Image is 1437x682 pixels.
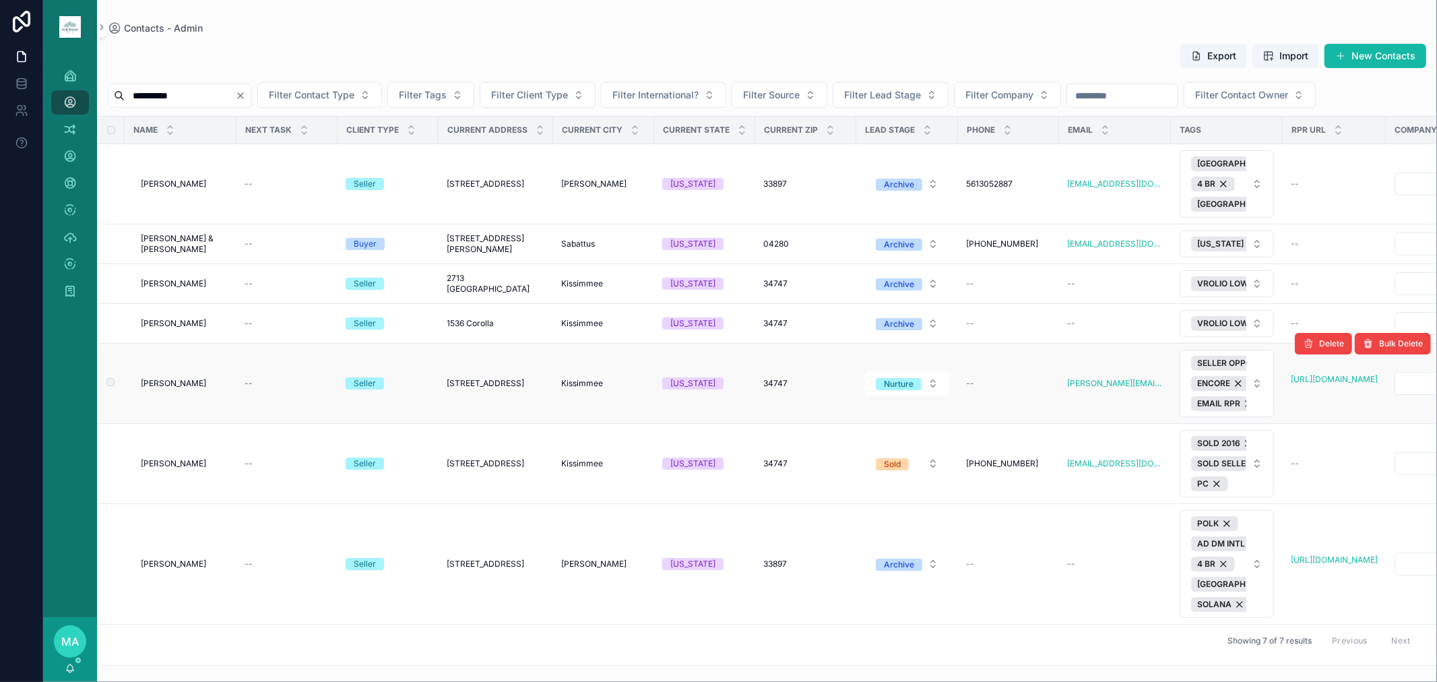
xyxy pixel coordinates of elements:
a: Select Button [1179,230,1275,258]
span: Filter Contact Type [269,88,354,102]
span: RPR URL [1291,125,1326,135]
div: Archive [884,559,914,571]
a: -- [1291,318,1378,329]
span: [PERSON_NAME] [141,458,206,469]
div: Seller [354,178,376,190]
a: Kissimmee [561,318,646,329]
a: Seller [346,558,430,570]
a: [PERSON_NAME][EMAIL_ADDRESS][PERSON_NAME][DOMAIN_NAME] [1067,378,1163,389]
a: -- [1291,458,1378,469]
span: Kissimmee [561,378,603,389]
div: Archive [884,318,914,330]
button: Unselect 4668 [1191,316,1308,331]
a: 5613052887 [966,179,1051,189]
span: Showing 7 of 7 results [1227,635,1312,646]
button: Unselect 4668 [1191,276,1308,291]
span: AD DM INTL [1197,538,1245,549]
span: [STREET_ADDRESS] [447,378,524,389]
a: 04280 [763,239,848,249]
span: 4 BR [1197,559,1215,569]
button: Select Button [865,311,949,336]
span: [GEOGRAPHIC_DATA] [1197,158,1283,169]
span: -- [1067,278,1075,289]
span: Company [1395,125,1437,135]
button: Clear [235,90,251,101]
a: -- [966,378,1051,389]
a: -- [245,179,329,189]
span: [GEOGRAPHIC_DATA] [GEOGRAPHIC_DATA] [1197,199,1370,210]
a: Seller [346,377,430,390]
span: -- [245,179,253,189]
div: [US_STATE] [670,377,715,390]
a: -- [245,318,329,329]
span: [PERSON_NAME] & [PERSON_NAME] [141,233,228,255]
a: Select Button [1179,270,1275,298]
button: Select Button [1180,150,1274,218]
button: Select Button [865,232,949,256]
div: Archive [884,278,914,290]
a: Select Button [864,311,950,336]
a: [EMAIL_ADDRESS][DOMAIN_NAME] [1067,179,1163,189]
span: -- [245,239,253,249]
span: [PERSON_NAME] [141,179,206,189]
a: 2713 [GEOGRAPHIC_DATA] [447,273,545,294]
button: Select Button [257,82,382,108]
button: Select Button [1180,350,1274,417]
a: New Contacts [1324,44,1426,68]
a: [US_STATE] [662,278,747,290]
span: -- [1291,179,1299,189]
span: [PERSON_NAME] [141,378,206,389]
span: Contacts - Admin [124,22,203,35]
a: Select Button [864,231,950,257]
button: Select Button [387,82,474,108]
span: [PERSON_NAME] [141,318,206,329]
span: SOLD 2016 [1197,438,1240,449]
span: POLK [1197,518,1219,529]
button: Select Button [1180,230,1274,257]
a: -- [1291,179,1378,189]
a: [PERSON_NAME] [141,179,228,189]
a: -- [1291,278,1378,289]
span: Filter Client Type [491,88,568,102]
span: [PERSON_NAME] [141,278,206,289]
button: Unselect 768 [1191,476,1228,491]
span: -- [245,458,253,469]
a: [US_STATE] [662,178,747,190]
button: Select Button [865,371,949,396]
span: Filter Lead Stage [844,88,921,102]
button: Select Button [865,272,949,296]
span: VROLIO LOW EARNERS [1197,278,1288,289]
span: -- [245,378,253,389]
span: Kissimmee [561,278,603,289]
div: Seller [354,458,376,470]
a: [STREET_ADDRESS] [447,179,545,189]
span: [STREET_ADDRESS][PERSON_NAME] [447,233,545,255]
a: [US_STATE] [662,317,747,330]
span: 4 BR [1197,179,1215,189]
div: [US_STATE] [670,558,715,570]
span: EMAIL RPR [1197,398,1240,409]
span: -- [245,559,253,569]
button: Select Button [954,82,1061,108]
a: -- [245,378,329,389]
a: [PERSON_NAME] [561,179,646,189]
button: Import [1252,44,1319,68]
div: [US_STATE] [670,278,715,290]
a: Seller [346,178,430,190]
a: [PERSON_NAME] [141,378,228,389]
span: -- [245,278,253,289]
span: -- [966,278,974,289]
span: -- [1291,458,1299,469]
button: Select Button [865,552,949,576]
button: Unselect 923 [1191,436,1260,451]
span: -- [1291,239,1299,249]
span: Current Address [447,125,528,135]
span: MA [61,633,79,650]
button: Select Button [1180,510,1274,618]
span: Current Zip [764,125,818,135]
a: Select Button [1179,349,1275,418]
span: 34747 [763,458,788,469]
a: [URL][DOMAIN_NAME] [1291,373,1378,394]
